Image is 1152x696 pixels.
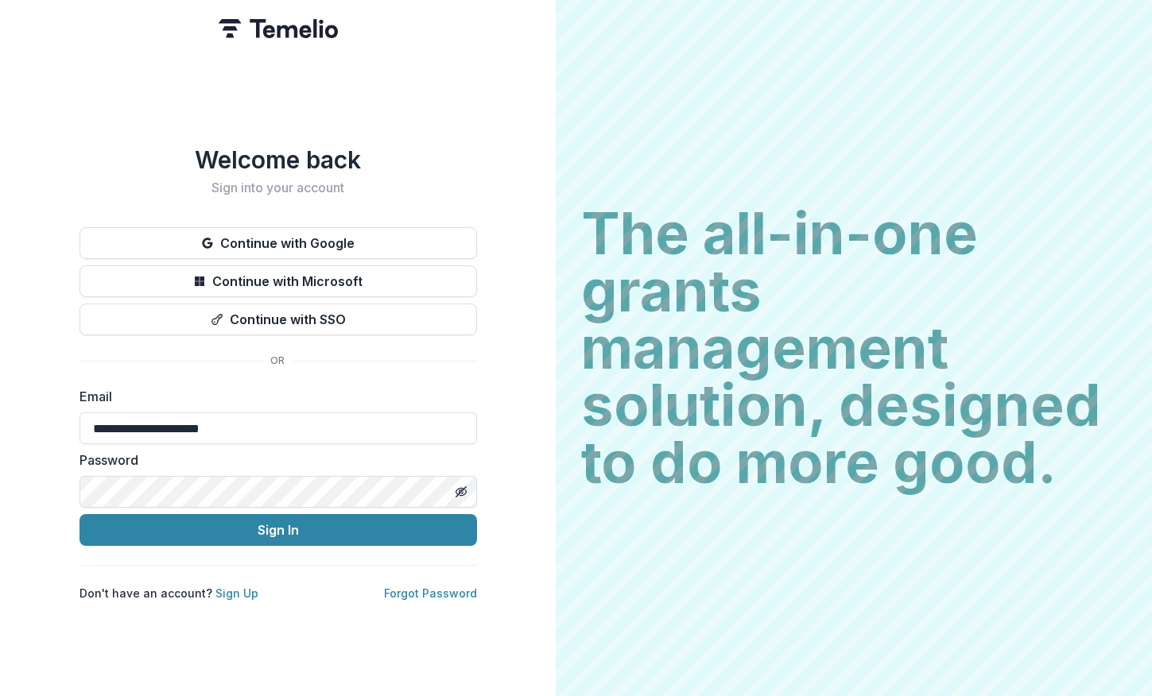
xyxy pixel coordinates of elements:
[80,304,477,335] button: Continue with SSO
[80,227,477,259] button: Continue with Google
[448,479,474,505] button: Toggle password visibility
[80,514,477,546] button: Sign In
[215,586,258,600] a: Sign Up
[80,585,258,601] p: Don't have an account?
[219,19,338,38] img: Temelio
[80,145,477,174] h1: Welcome back
[80,387,467,406] label: Email
[80,265,477,297] button: Continue with Microsoft
[80,180,477,195] h2: Sign into your account
[80,450,467,470] label: Password
[384,586,477,600] a: Forgot Password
